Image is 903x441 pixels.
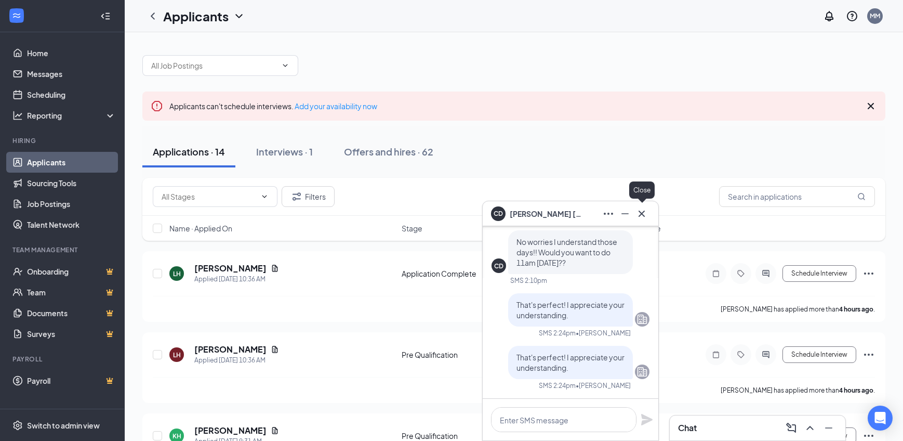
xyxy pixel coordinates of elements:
svg: ChevronLeft [147,10,159,22]
svg: ChevronUp [804,422,816,434]
h5: [PERSON_NAME] [194,344,267,355]
svg: WorkstreamLogo [11,10,22,21]
button: Schedule Interview [782,265,856,282]
h5: [PERSON_NAME] [194,425,267,436]
div: SMS 2:24pm [539,329,576,338]
a: PayrollCrown [27,370,116,391]
input: Search in applications [719,186,875,207]
span: That's perfect! I appreciate your understanding. [516,300,625,320]
div: Open Intercom Messenger [868,406,893,431]
span: Name · Applied On [169,223,232,234]
a: Home [27,43,116,63]
svg: Note [710,269,722,278]
h3: Chat [678,422,697,434]
b: 4 hours ago [839,305,873,313]
div: Applied [DATE] 10:36 AM [194,274,279,284]
div: Hiring [12,136,114,145]
svg: Note [710,351,722,359]
div: Reporting [27,110,116,121]
svg: Settings [12,420,23,431]
button: Minimize [617,205,633,222]
span: • [PERSON_NAME] [576,381,631,390]
svg: Analysis [12,110,23,121]
input: All Stages [162,191,256,202]
span: No worries I understand those days!! Would you want to do 11am [DATE]?? [516,237,617,267]
span: [PERSON_NAME] [PERSON_NAME] [510,208,582,219]
a: Scheduling [27,84,116,105]
div: Payroll [12,355,114,364]
svg: ChevronDown [260,192,269,201]
svg: Notifications [823,10,835,22]
a: Applicants [27,152,116,173]
a: OnboardingCrown [27,261,116,282]
div: MM [870,11,880,20]
svg: Cross [865,100,877,112]
a: DocumentsCrown [27,303,116,323]
div: KH [172,432,181,440]
svg: Error [151,100,163,112]
b: 4 hours ago [839,386,873,394]
svg: Ellipses [862,267,875,280]
button: ChevronUp [802,420,818,436]
h1: Applicants [163,7,229,25]
span: • [PERSON_NAME] [576,329,631,338]
svg: Minimize [822,422,835,434]
div: Switch to admin view [27,420,100,431]
a: SurveysCrown [27,323,116,344]
button: Minimize [820,420,837,436]
div: LH [173,351,181,359]
svg: Document [271,264,279,273]
svg: QuestionInfo [846,10,858,22]
svg: Cross [635,207,648,220]
button: Filter Filters [282,186,335,207]
a: Talent Network [27,214,116,235]
div: Interviews · 1 [256,145,313,158]
p: [PERSON_NAME] has applied more than . [721,305,875,314]
div: Team Management [12,245,114,254]
h5: [PERSON_NAME] [194,263,267,274]
svg: Document [271,426,279,435]
div: Pre Qualification [402,431,515,441]
div: Offers and hires · 62 [344,145,433,158]
div: Application Complete [402,268,515,279]
div: LH [173,269,181,278]
span: Stage [402,223,422,234]
div: Close [629,181,655,199]
input: All Job Postings [151,60,277,71]
a: Job Postings [27,193,116,214]
svg: Filter [290,190,303,203]
svg: Tag [735,269,747,278]
div: CD [494,262,503,270]
svg: Tag [735,351,747,359]
svg: Document [271,345,279,354]
span: Applicants can't schedule interviews. [169,101,377,111]
div: Applications · 14 [153,145,225,158]
a: TeamCrown [27,282,116,303]
a: Messages [27,63,116,84]
svg: ActiveChat [760,351,772,359]
button: Schedule Interview [782,346,856,363]
svg: Minimize [619,207,631,220]
div: SMS 2:24pm [539,381,576,390]
svg: Ellipses [602,207,615,220]
button: ComposeMessage [783,420,800,436]
a: Add your availability now [295,101,377,111]
svg: ComposeMessage [785,422,798,434]
button: Ellipses [600,205,617,222]
svg: Collapse [100,11,111,21]
button: Cross [633,205,650,222]
svg: Company [636,366,648,378]
svg: ChevronDown [233,10,245,22]
svg: ActiveChat [760,269,772,278]
svg: Company [636,313,648,326]
div: SMS 2:10pm [510,276,547,285]
svg: Plane [641,413,653,426]
svg: MagnifyingGlass [857,192,866,201]
svg: ChevronDown [281,61,289,70]
p: [PERSON_NAME] has applied more than . [721,386,875,395]
a: Sourcing Tools [27,173,116,193]
div: Pre Qualification [402,349,515,360]
svg: Ellipses [862,348,875,361]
